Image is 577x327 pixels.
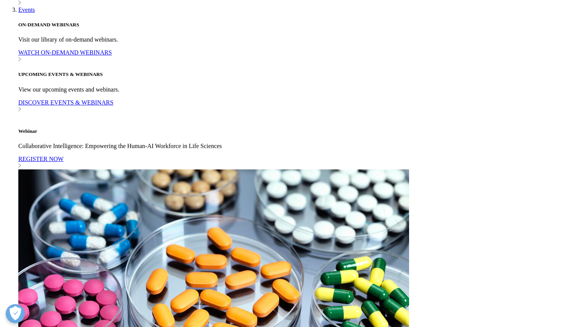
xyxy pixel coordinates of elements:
[18,6,35,13] a: Events
[18,156,574,169] a: REGISTER NOW
[18,71,574,77] h5: UPCOMING EVENTS & WEBINARS
[18,86,574,93] p: View our upcoming events and webinars.
[18,128,574,134] h5: Webinar
[18,49,574,63] a: WATCH ON-DEMAND WEBINARS
[6,304,25,323] button: Open Preferences
[18,36,574,43] p: Visit our library of on-demand webinars.
[18,22,574,28] h5: ON-DEMAND WEBINARS
[18,143,574,150] p: Collaborative Intelligence: Empowering the Human-AI Workforce in Life Sciences
[18,99,574,113] a: DISCOVER EVENTS & WEBINARS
